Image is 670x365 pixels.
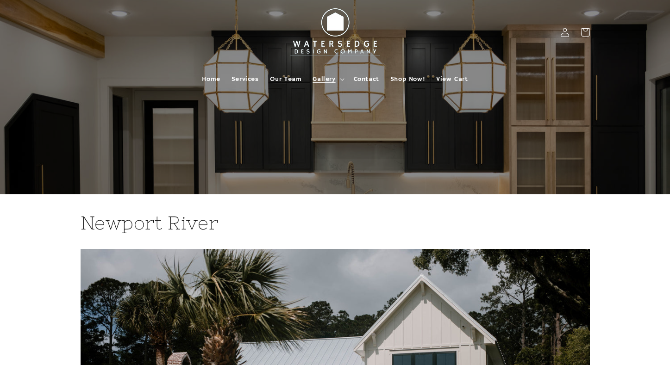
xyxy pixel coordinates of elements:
[202,75,220,83] span: Home
[226,69,264,89] a: Services
[385,69,431,89] a: Shop Now!
[81,211,590,235] h2: Newport River
[270,75,302,83] span: Our Team
[436,75,468,83] span: View Cart
[390,75,425,83] span: Shop Now!
[313,75,335,83] span: Gallery
[284,4,386,61] img: Watersedge Design Co
[196,69,225,89] a: Home
[232,75,259,83] span: Services
[354,75,379,83] span: Contact
[307,69,348,89] summary: Gallery
[264,69,307,89] a: Our Team
[431,69,473,89] a: View Cart
[348,69,385,89] a: Contact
